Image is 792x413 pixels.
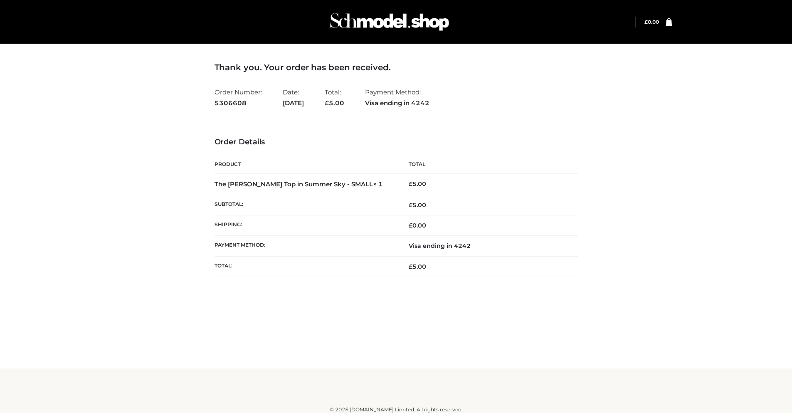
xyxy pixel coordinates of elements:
[215,215,396,236] th: Shipping:
[644,19,659,25] a: £0.00
[644,19,648,25] span: £
[365,85,429,110] li: Payment Method:
[409,180,426,188] bdi: 5.00
[215,155,396,174] th: Product
[215,256,396,277] th: Total:
[325,85,344,110] li: Total:
[409,263,426,270] span: 5.00
[644,19,659,25] bdi: 0.00
[215,195,396,215] th: Subtotal:
[327,5,452,38] img: Schmodel Admin 964
[409,201,426,209] span: 5.00
[409,201,412,209] span: £
[409,222,426,229] bdi: 0.00
[409,180,412,188] span: £
[215,62,578,72] h3: Thank you. Your order has been received.
[215,138,578,147] h3: Order Details
[409,222,412,229] span: £
[215,98,262,109] strong: 5306608
[409,263,412,270] span: £
[365,98,429,109] strong: Visa ending in 4242
[396,155,578,174] th: Total
[325,99,344,107] span: 5.00
[283,85,304,110] li: Date:
[215,236,396,256] th: Payment method:
[215,85,262,110] li: Order Number:
[325,99,329,107] span: £
[283,98,304,109] strong: [DATE]
[396,236,578,256] td: Visa ending in 4242
[373,180,383,188] strong: × 1
[215,180,383,188] strong: The [PERSON_NAME] Top in Summer Sky - SMALL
